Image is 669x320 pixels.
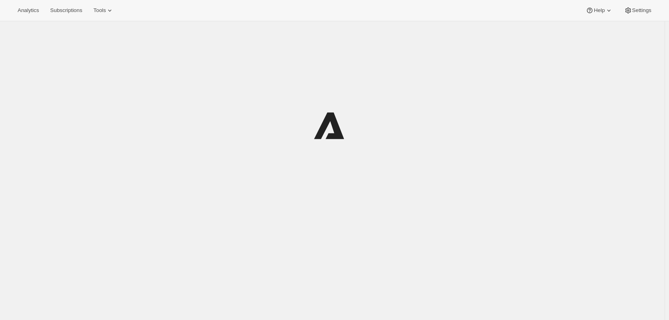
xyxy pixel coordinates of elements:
[13,5,44,16] button: Analytics
[581,5,617,16] button: Help
[93,7,106,14] span: Tools
[632,7,651,14] span: Settings
[594,7,605,14] span: Help
[89,5,119,16] button: Tools
[18,7,39,14] span: Analytics
[619,5,656,16] button: Settings
[50,7,82,14] span: Subscriptions
[45,5,87,16] button: Subscriptions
